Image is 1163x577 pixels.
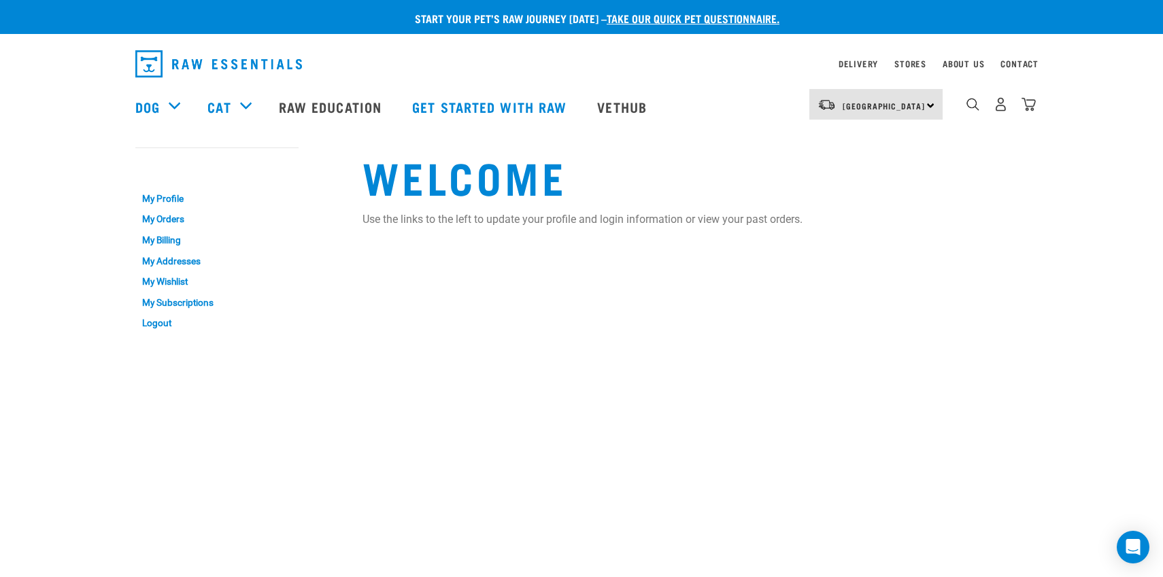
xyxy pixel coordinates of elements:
[894,61,926,66] a: Stores
[607,15,779,21] a: take our quick pet questionnaire.
[135,50,302,77] img: Raw Essentials Logo
[135,209,299,230] a: My Orders
[843,103,925,108] span: [GEOGRAPHIC_DATA]
[135,313,299,334] a: Logout
[363,211,1028,228] p: Use the links to the left to update your profile and login information or view your past orders.
[966,98,979,111] img: home-icon-1@2x.png
[265,80,399,134] a: Raw Education
[1117,531,1149,563] div: Open Intercom Messenger
[207,97,231,117] a: Cat
[135,251,299,272] a: My Addresses
[135,188,299,209] a: My Profile
[135,271,299,292] a: My Wishlist
[1000,61,1039,66] a: Contact
[994,97,1008,111] img: user.png
[135,230,299,251] a: My Billing
[584,80,664,134] a: Vethub
[399,80,584,134] a: Get started with Raw
[363,152,1028,200] h1: Welcome
[135,292,299,313] a: My Subscriptions
[818,99,836,111] img: van-moving.png
[839,61,878,66] a: Delivery
[135,161,201,167] a: My Account
[124,45,1039,83] nav: dropdown navigation
[1022,97,1036,111] img: home-icon@2x.png
[943,61,984,66] a: About Us
[135,97,160,117] a: Dog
